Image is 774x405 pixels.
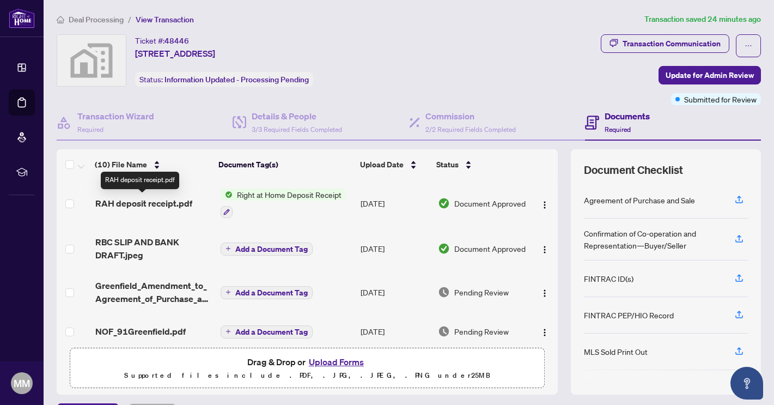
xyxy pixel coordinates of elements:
[536,240,553,257] button: Logo
[438,325,450,337] img: Document Status
[95,197,192,210] span: RAH deposit receipt.pdf
[77,110,154,123] h4: Transaction Wizard
[221,189,346,218] button: Status IconRight at Home Deposit Receipt
[356,270,434,314] td: [DATE]
[454,197,526,209] span: Document Approved
[95,325,186,338] span: NOF_91Greenfield.pdf
[235,328,308,336] span: Add a Document Tag
[745,42,752,50] span: ellipsis
[684,93,757,105] span: Submitted for Review
[233,189,346,201] span: Right at Home Deposit Receipt
[221,286,313,299] button: Add a Document Tag
[306,355,367,369] button: Upload Forms
[70,348,544,389] span: Drag & Drop orUpload FormsSupported files include .PDF, .JPG, .JPEG, .PNG under25MB
[252,110,342,123] h4: Details & People
[438,243,450,255] img: Document Status
[623,35,721,52] div: Transaction Communication
[584,273,633,285] div: FINTRAC ID(s)
[356,314,434,349] td: [DATE]
[95,159,147,171] span: (10) File Name
[221,285,313,299] button: Add a Document Tag
[247,355,367,369] span: Drag & Drop or
[164,75,309,84] span: Information Updated - Processing Pending
[584,346,648,358] div: MLS Sold Print Out
[536,323,553,340] button: Logo
[584,309,674,321] div: FINTRAC PEP/HIO Record
[356,227,434,270] td: [DATE]
[57,35,126,86] img: svg%3e
[601,34,729,53] button: Transaction Communication
[356,149,432,180] th: Upload Date
[221,243,313,256] button: Add a Document Tag
[659,66,761,84] button: Update for Admin Review
[536,195,553,212] button: Logo
[235,289,308,297] span: Add a Document Tag
[95,235,212,262] span: RBC SLIP AND BANK DRAFT.jpeg
[454,286,509,298] span: Pending Review
[436,159,459,171] span: Status
[226,329,231,334] span: plus
[90,149,214,180] th: (10) File Name
[69,15,124,25] span: Deal Processing
[425,125,516,134] span: 2/2 Required Fields Completed
[252,125,342,134] span: 3/3 Required Fields Completed
[214,149,356,180] th: Document Tag(s)
[730,367,763,400] button: Open asap
[438,197,450,209] img: Document Status
[135,72,313,87] div: Status:
[101,172,179,189] div: RAH deposit receipt.pdf
[584,227,722,251] div: Confirmation of Co-operation and Representation—Buyer/Seller
[135,47,215,60] span: [STREET_ADDRESS]
[95,279,212,305] span: Greenfield_Amendment_to_Agreement_of_Purchase_and_Sale_v2.pdf
[221,324,313,338] button: Add a Document Tag
[77,125,103,134] span: Required
[438,286,450,298] img: Document Status
[584,162,683,178] span: Document Checklist
[540,328,549,337] img: Logo
[9,8,35,28] img: logo
[221,241,313,256] button: Add a Document Tag
[57,16,64,23] span: home
[360,159,404,171] span: Upload Date
[432,149,527,180] th: Status
[235,245,308,253] span: Add a Document Tag
[164,36,189,46] span: 48446
[221,189,233,201] img: Status Icon
[226,289,231,295] span: plus
[221,325,313,338] button: Add a Document Tag
[77,369,538,382] p: Supported files include .PDF, .JPG, .JPEG, .PNG under 25 MB
[605,125,631,134] span: Required
[540,245,549,254] img: Logo
[540,201,549,209] img: Logo
[128,13,131,26] li: /
[605,110,650,123] h4: Documents
[356,180,434,227] td: [DATE]
[135,34,189,47] div: Ticket #:
[584,194,695,206] div: Agreement of Purchase and Sale
[425,110,516,123] h4: Commission
[454,325,509,337] span: Pending Review
[454,243,526,255] span: Document Approved
[226,246,231,251] span: plus
[14,376,30,391] span: MM
[136,15,194,25] span: View Transaction
[666,67,754,84] span: Update for Admin Review
[540,289,549,298] img: Logo
[644,13,761,26] article: Transaction saved 24 minutes ago
[536,283,553,301] button: Logo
